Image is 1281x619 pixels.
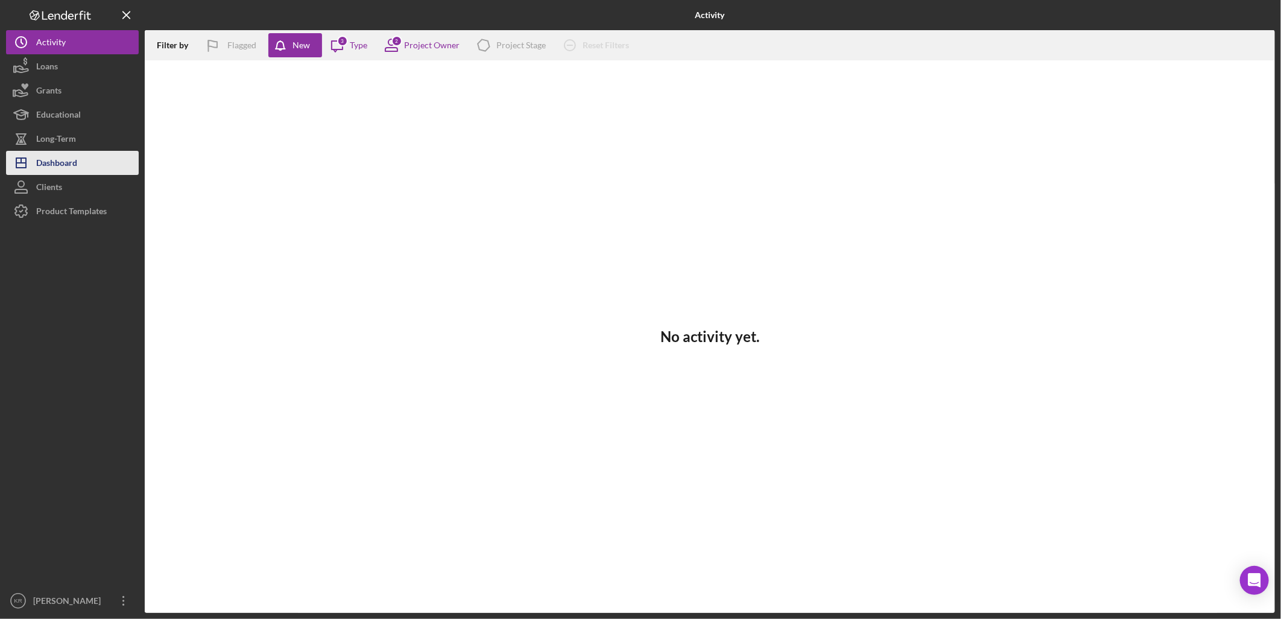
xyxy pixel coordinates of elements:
button: Long-Term [6,127,139,151]
button: Reset Filters [555,33,641,57]
div: 3 [337,36,348,46]
div: Grants [36,78,62,106]
button: Product Templates [6,199,139,223]
button: Activity [6,30,139,54]
div: New [293,33,310,57]
div: Reset Filters [583,33,629,57]
div: Type [350,40,367,50]
button: Flagged [197,33,268,57]
div: Dashboard [36,151,77,178]
div: Activity [36,30,66,57]
b: Activity [695,10,725,20]
div: Product Templates [36,199,107,226]
div: Educational [36,103,81,130]
button: Dashboard [6,151,139,175]
button: Clients [6,175,139,199]
div: Long-Term [36,127,76,154]
div: 2 [391,36,402,46]
h3: No activity yet. [660,328,759,345]
div: Project Owner [404,40,460,50]
div: Clients [36,175,62,202]
button: Grants [6,78,139,103]
div: Open Intercom Messenger [1240,566,1269,595]
button: Loans [6,54,139,78]
text: KR [14,598,22,605]
div: Flagged [227,33,256,57]
button: KR[PERSON_NAME] [6,589,139,613]
button: Educational [6,103,139,127]
div: Loans [36,54,58,81]
button: New [268,33,322,57]
div: Filter by [157,40,197,50]
div: [PERSON_NAME] [30,589,109,616]
div: Project Stage [496,40,546,50]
